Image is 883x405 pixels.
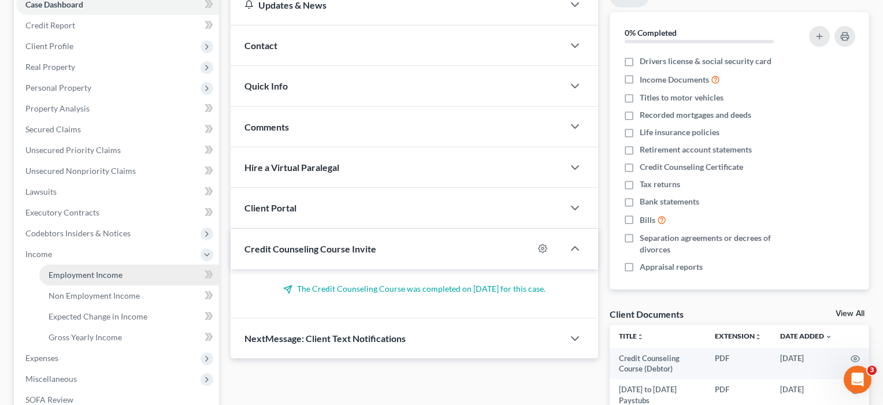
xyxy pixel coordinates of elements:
span: Non Employment Income [49,291,140,300]
span: Separation agreements or decrees of divorces [640,232,795,255]
span: Tax returns [640,179,680,190]
span: Appraisal reports [640,261,703,273]
span: Lawsuits [25,187,57,196]
span: Contact [244,40,277,51]
a: Employment Income [39,265,219,285]
p: The Credit Counseling Course was completed on [DATE] for this case. [244,283,584,295]
a: Unsecured Nonpriority Claims [16,161,219,181]
span: Real Property [25,62,75,72]
td: PDF [706,348,771,380]
span: Codebtors Insiders & Notices [25,228,131,238]
td: Credit Counseling Course (Debtor) [610,348,706,380]
span: Retirement account statements [640,144,752,155]
i: unfold_more [755,333,762,340]
span: SOFA Review [25,395,73,404]
a: View All [836,310,865,318]
span: Executory Contracts [25,207,99,217]
span: Titles to motor vehicles [640,92,724,103]
a: Credit Report [16,15,219,36]
span: Expected Change in Income [49,311,147,321]
a: Executory Contracts [16,202,219,223]
span: Client Portal [244,202,296,213]
i: expand_more [825,333,832,340]
span: Personal Property [25,83,91,92]
span: Employment Income [49,270,123,280]
span: Credit Report [25,20,75,30]
span: Quick Info [244,80,288,91]
span: Credit Counseling Certificate [640,161,743,173]
div: Client Documents [610,308,684,320]
span: Bills [640,214,655,226]
a: Property Analysis [16,98,219,119]
span: Property Analysis [25,103,90,113]
a: Extensionunfold_more [715,332,762,340]
iframe: Intercom live chat [844,366,871,393]
span: Hire a Virtual Paralegal [244,162,339,173]
a: Titleunfold_more [619,332,644,340]
span: 3 [867,366,877,375]
span: Income Documents [640,74,709,86]
span: Life insurance policies [640,127,719,138]
td: [DATE] [771,348,841,380]
a: Secured Claims [16,119,219,140]
a: Non Employment Income [39,285,219,306]
strong: 0% Completed [625,28,677,38]
span: Expenses [25,353,58,363]
span: NextMessage: Client Text Notifications [244,333,406,344]
span: Recorded mortgages and deeds [640,109,751,121]
span: Comments [244,121,289,132]
span: Gross Yearly Income [49,332,122,342]
a: Unsecured Priority Claims [16,140,219,161]
span: Income [25,249,52,259]
a: Lawsuits [16,181,219,202]
a: Expected Change in Income [39,306,219,327]
span: Miscellaneous [25,374,77,384]
span: Credit Counseling Course Invite [244,243,376,254]
a: Gross Yearly Income [39,327,219,348]
span: Unsecured Priority Claims [25,145,121,155]
span: Bank statements [640,196,699,207]
span: Client Profile [25,41,73,51]
span: Drivers license & social security card [640,55,771,67]
a: Date Added expand_more [780,332,832,340]
i: unfold_more [637,333,644,340]
span: Secured Claims [25,124,81,134]
span: Unsecured Nonpriority Claims [25,166,136,176]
